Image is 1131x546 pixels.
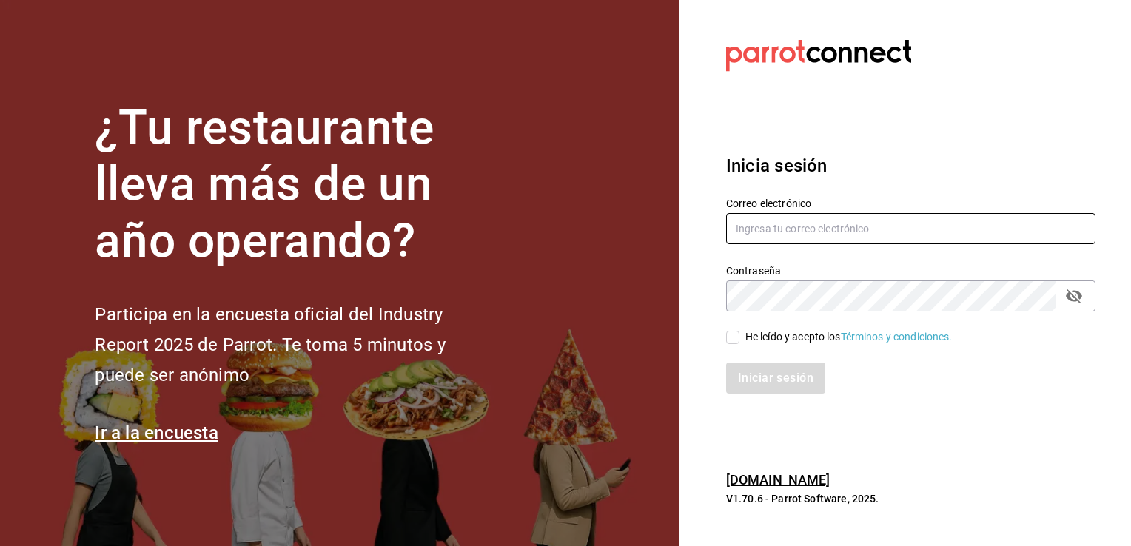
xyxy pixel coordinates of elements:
[726,265,1095,275] label: Contraseña
[726,491,1095,506] p: V1.70.6 - Parrot Software, 2025.
[726,198,1095,208] label: Correo electrónico
[726,472,830,488] a: [DOMAIN_NAME]
[841,331,953,343] a: Términos y condiciones.
[95,100,494,270] h1: ¿Tu restaurante lleva más de un año operando?
[95,422,218,443] a: Ir a la encuesta
[726,152,1095,179] h3: Inicia sesión
[726,213,1095,244] input: Ingresa tu correo electrónico
[1061,283,1087,309] button: passwordField
[95,300,494,390] h2: Participa en la encuesta oficial del Industry Report 2025 de Parrot. Te toma 5 minutos y puede se...
[745,329,953,345] div: He leído y acepto los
